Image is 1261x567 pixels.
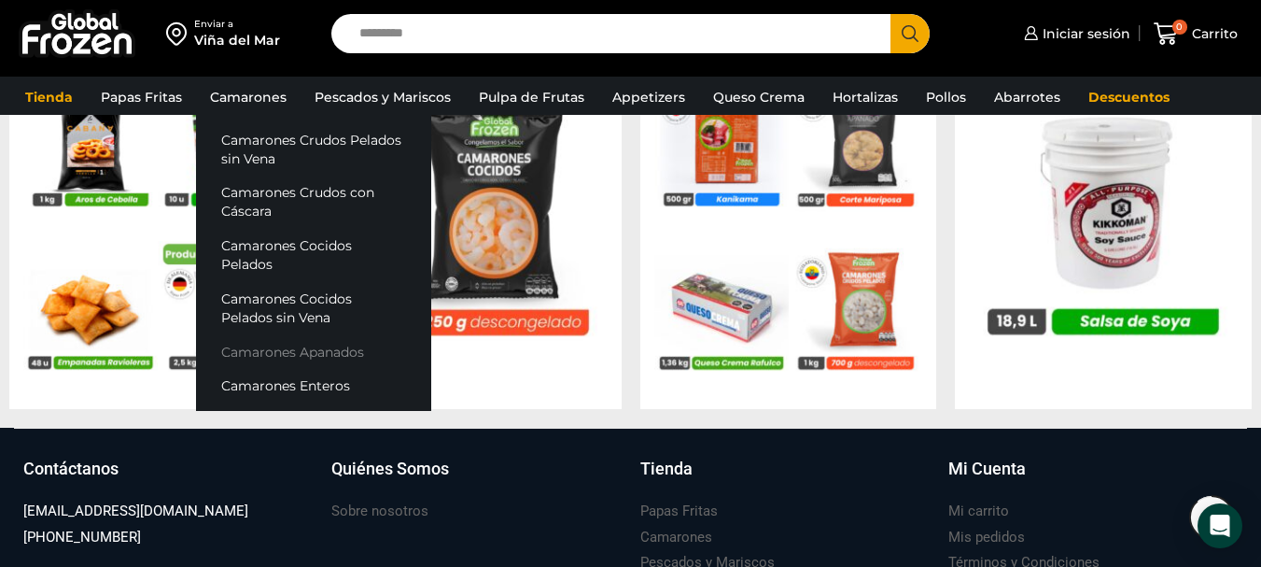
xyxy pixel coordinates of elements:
a: Contáctanos [23,457,313,500]
a: [EMAIL_ADDRESS][DOMAIN_NAME] [23,499,248,524]
a: Quiénes Somos [331,457,621,500]
span: Iniciar sesión [1038,24,1130,43]
h3: [EMAIL_ADDRESS][DOMAIN_NAME] [23,502,248,521]
a: Camarones [640,525,712,550]
h3: Mi carrito [948,502,1009,521]
div: Viña del Mar [194,31,280,50]
a: Hortalizas [823,79,907,115]
a: [PHONE_NUMBER] [23,525,141,550]
a: 0 Carrito [1149,12,1242,56]
a: Papas Fritas [91,79,191,115]
span: 0 [1172,20,1187,35]
div: Open Intercom Messenger [1198,503,1242,548]
a: Camarones Crudos Pelados sin Vena [196,122,431,176]
a: Camarones [201,79,296,115]
h3: Mis pedidos [948,528,1025,547]
a: Iniciar sesión [1019,15,1130,52]
h3: Mi Cuenta [948,457,1026,481]
a: Papas Fritas [640,499,718,524]
div: Enviar a [194,18,280,31]
a: Pollos [917,79,975,115]
a: Camarones Enteros [196,369,431,404]
a: Tienda [16,79,82,115]
a: Camarones Cocidos Pelados sin Vena [196,281,431,334]
img: address-field-icon.svg [166,18,194,50]
h3: Tienda [640,457,693,481]
h3: Papas Fritas [640,502,718,521]
a: Pescados y Mariscos [305,79,460,115]
button: Search button [890,14,930,53]
a: Camarones Apanados [196,334,431,369]
a: Mi Cuenta [948,457,1238,500]
a: Mi carrito [948,499,1009,524]
a: Tienda [640,457,930,500]
h3: Sobre nosotros [331,502,428,521]
h3: Contáctanos [23,457,119,481]
a: Pulpa de Frutas [469,79,594,115]
a: Queso Crema [704,79,814,115]
a: Appetizers [603,79,694,115]
h3: [PHONE_NUMBER] [23,528,141,547]
a: Abarrotes [985,79,1070,115]
a: Mis pedidos [948,525,1025,550]
a: Descuentos [1079,79,1179,115]
h3: Quiénes Somos [331,457,449,481]
a: Camarones Cocidos Pelados [196,229,431,282]
h3: Camarones [640,528,712,547]
span: Carrito [1187,24,1238,43]
a: Sobre nosotros [331,499,428,524]
a: Camarones Crudos con Cáscara [196,176,431,229]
